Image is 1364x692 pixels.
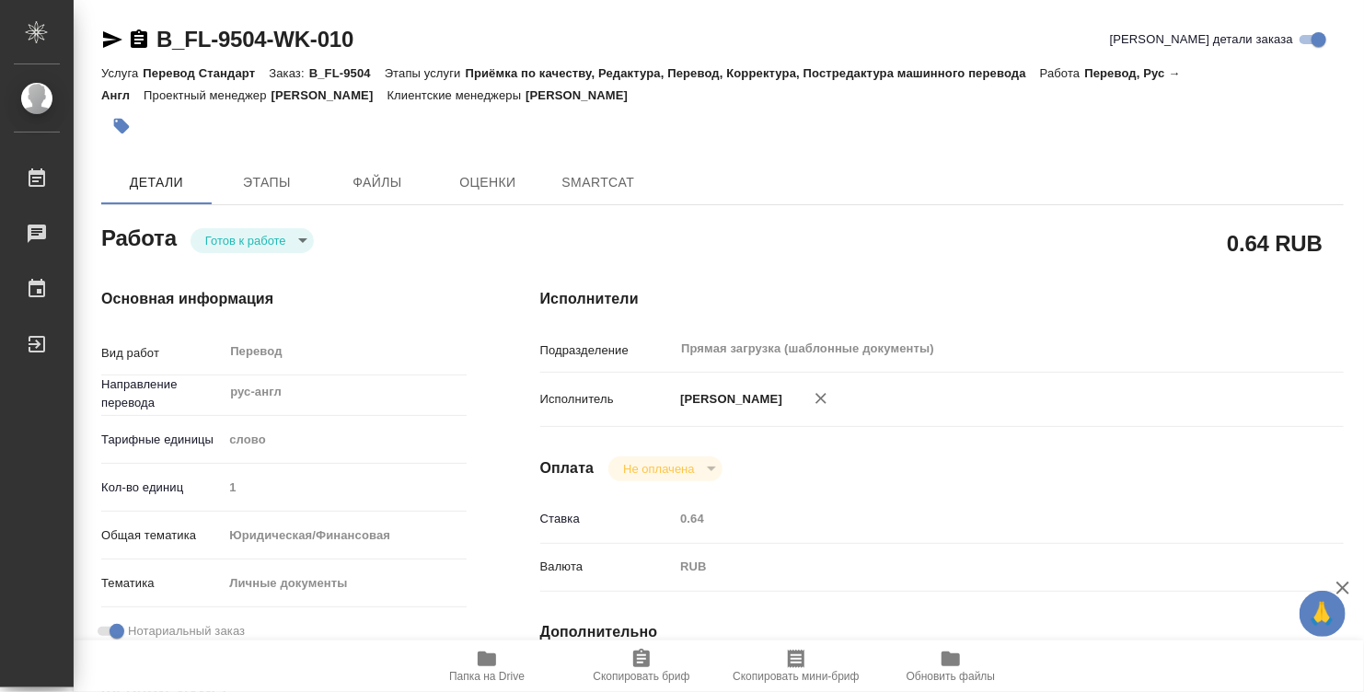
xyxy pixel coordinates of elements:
[272,88,387,102] p: [PERSON_NAME]
[608,456,722,481] div: Готов к работе
[1227,227,1323,259] h2: 0.64 RUB
[674,505,1277,532] input: Пустое поле
[719,640,873,692] button: Скопировать мини-бриф
[156,27,353,52] a: B_FL-9504-WK-010
[101,288,467,310] h4: Основная информация
[674,551,1277,582] div: RUB
[309,66,385,80] p: B_FL-9504
[101,375,223,412] p: Направление перевода
[143,66,269,80] p: Перевод Стандарт
[540,510,675,528] p: Ставка
[128,622,245,640] span: Нотариальный заказ
[466,66,1040,80] p: Приёмка по качеству, Редактура, Перевод, Корректура, Постредактура машинного перевода
[554,171,642,194] span: SmartCat
[907,670,996,683] span: Обновить файлы
[112,171,201,194] span: Детали
[101,29,123,51] button: Скопировать ссылку для ЯМессенджера
[223,520,466,551] div: Юридическая/Финансовая
[269,66,308,80] p: Заказ:
[101,479,223,497] p: Кол-во единиц
[1040,66,1085,80] p: Работа
[223,568,466,599] div: Личные документы
[223,171,311,194] span: Этапы
[385,66,466,80] p: Этапы услуги
[540,457,595,479] h4: Оплата
[449,670,525,683] span: Папка на Drive
[144,88,271,102] p: Проектный менеджер
[101,344,223,363] p: Вид работ
[191,228,314,253] div: Готов к работе
[526,88,642,102] p: [PERSON_NAME]
[593,670,689,683] span: Скопировать бриф
[733,670,859,683] span: Скопировать мини-бриф
[873,640,1028,692] button: Обновить файлы
[333,171,422,194] span: Файлы
[674,390,782,409] p: [PERSON_NAME]
[540,390,675,409] p: Исполнитель
[223,424,466,456] div: слово
[101,431,223,449] p: Тарифные единицы
[540,288,1344,310] h4: Исполнители
[387,88,526,102] p: Клиентские менеджеры
[540,621,1344,643] h4: Дополнительно
[223,474,466,501] input: Пустое поле
[801,378,841,419] button: Удалить исполнителя
[128,29,150,51] button: Скопировать ссылку
[101,574,223,593] p: Тематика
[101,66,143,80] p: Услуга
[200,233,292,248] button: Готов к работе
[564,640,719,692] button: Скопировать бриф
[444,171,532,194] span: Оценки
[540,558,675,576] p: Валюта
[540,341,675,360] p: Подразделение
[1300,591,1346,637] button: 🙏
[101,220,177,253] h2: Работа
[101,526,223,545] p: Общая тематика
[618,461,699,477] button: Не оплачена
[1110,30,1293,49] span: [PERSON_NAME] детали заказа
[101,106,142,146] button: Добавить тэг
[410,640,564,692] button: Папка на Drive
[1307,594,1338,633] span: 🙏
